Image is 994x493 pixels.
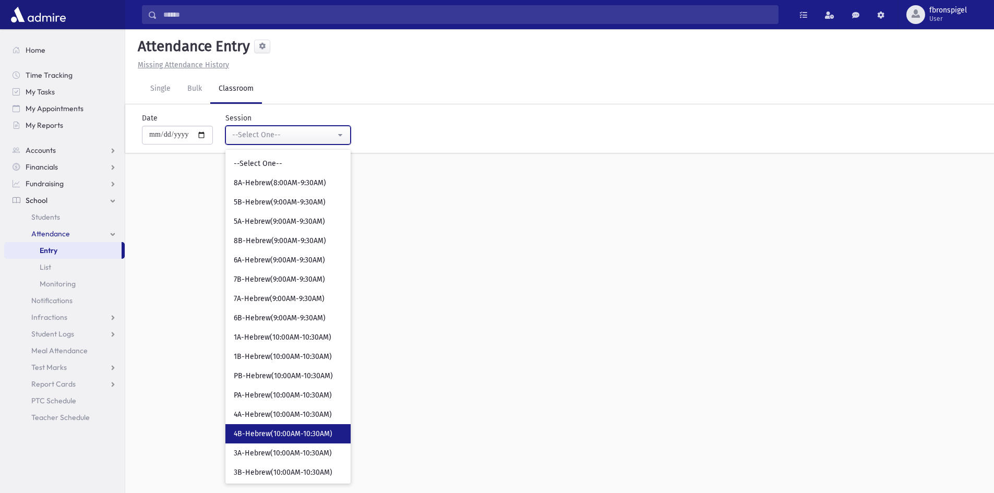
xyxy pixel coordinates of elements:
[929,15,967,23] span: User
[142,113,158,124] label: Date
[26,87,55,97] span: My Tasks
[31,363,67,372] span: Test Marks
[234,448,332,459] span: 3A-Hebrew(10:00AM-10:30AM)
[4,225,125,242] a: Attendance
[210,75,262,104] a: Classroom
[4,392,125,409] a: PTC Schedule
[40,262,51,272] span: List
[4,275,125,292] a: Monitoring
[157,5,778,24] input: Search
[4,175,125,192] a: Fundraising
[134,38,250,55] h5: Attendance Entry
[234,255,325,266] span: 6A-Hebrew(9:00AM-9:30AM)
[4,42,125,58] a: Home
[234,371,333,381] span: PB-Hebrew(10:00AM-10:30AM)
[234,217,325,227] span: 5A-Hebrew(9:00AM-9:30AM)
[40,246,57,255] span: Entry
[31,312,67,322] span: Infractions
[4,292,125,309] a: Notifications
[179,75,210,104] a: Bulk
[4,409,125,426] a: Teacher Schedule
[234,467,332,478] span: 3B-Hebrew(10:00AM-10:30AM)
[31,212,60,222] span: Students
[31,329,74,339] span: Student Logs
[26,179,64,188] span: Fundraising
[26,70,73,80] span: Time Tracking
[234,294,325,304] span: 7A-Hebrew(9:00AM-9:30AM)
[234,352,332,362] span: 1B-Hebrew(10:00AM-10:30AM)
[234,332,331,343] span: 1A-Hebrew(10:00AM-10:30AM)
[142,75,179,104] a: Single
[234,274,325,285] span: 7B-Hebrew(9:00AM-9:30AM)
[4,209,125,225] a: Students
[4,342,125,359] a: Meal Attendance
[26,162,58,172] span: Financials
[234,178,326,188] span: 8A-Hebrew(8:00AM-9:30AM)
[31,346,88,355] span: Meal Attendance
[40,279,76,288] span: Monitoring
[234,390,332,401] span: PA-Hebrew(10:00AM-10:30AM)
[4,242,122,259] a: Entry
[4,142,125,159] a: Accounts
[232,129,336,140] div: --Select One--
[31,229,70,238] span: Attendance
[31,413,90,422] span: Teacher Schedule
[8,4,68,25] img: AdmirePro
[4,67,125,83] a: Time Tracking
[4,117,125,134] a: My Reports
[26,121,63,130] span: My Reports
[26,45,45,55] span: Home
[4,259,125,275] a: List
[4,376,125,392] a: Report Cards
[31,296,73,305] span: Notifications
[4,100,125,117] a: My Appointments
[134,61,229,69] a: Missing Attendance History
[234,429,332,439] span: 4B-Hebrew(10:00AM-10:30AM)
[929,6,967,15] span: fbronspigel
[26,146,56,155] span: Accounts
[225,126,351,145] button: --Select One--
[26,196,47,205] span: School
[4,359,125,376] a: Test Marks
[234,159,282,169] span: --Select One--
[4,83,125,100] a: My Tasks
[234,236,326,246] span: 8B-Hebrew(9:00AM-9:30AM)
[31,379,76,389] span: Report Cards
[4,326,125,342] a: Student Logs
[138,61,229,69] u: Missing Attendance History
[4,309,125,326] a: Infractions
[26,104,83,113] span: My Appointments
[4,159,125,175] a: Financials
[225,113,252,124] label: Session
[234,313,326,323] span: 6B-Hebrew(9:00AM-9:30AM)
[234,197,326,208] span: 5B-Hebrew(9:00AM-9:30AM)
[31,396,76,405] span: PTC Schedule
[234,410,332,420] span: 4A-Hebrew(10:00AM-10:30AM)
[4,192,125,209] a: School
